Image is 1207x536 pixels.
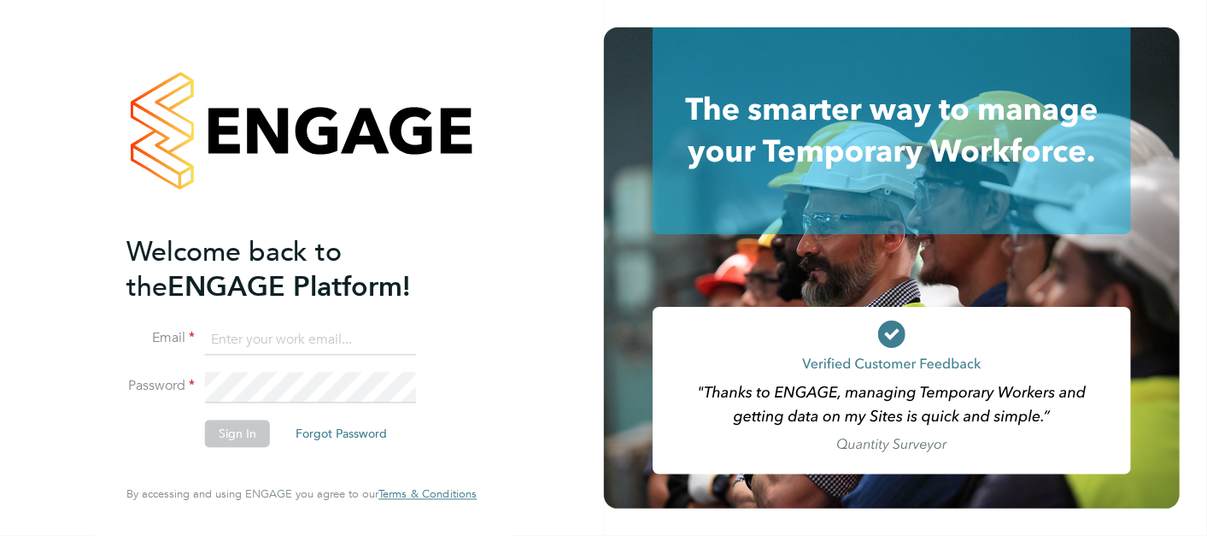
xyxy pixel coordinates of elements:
a: Terms & Conditions [378,488,477,502]
span: By accessing and using ENGAGE you agree to our [126,487,477,502]
span: Welcome back to the [126,235,342,303]
button: Forgot Password [282,420,401,447]
h2: ENGAGE Platform! [126,234,460,304]
input: Enter your work email... [205,325,416,356]
span: Terms & Conditions [378,487,477,502]
label: Password [126,378,195,396]
label: Email [126,330,195,348]
button: Sign In [205,420,270,447]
